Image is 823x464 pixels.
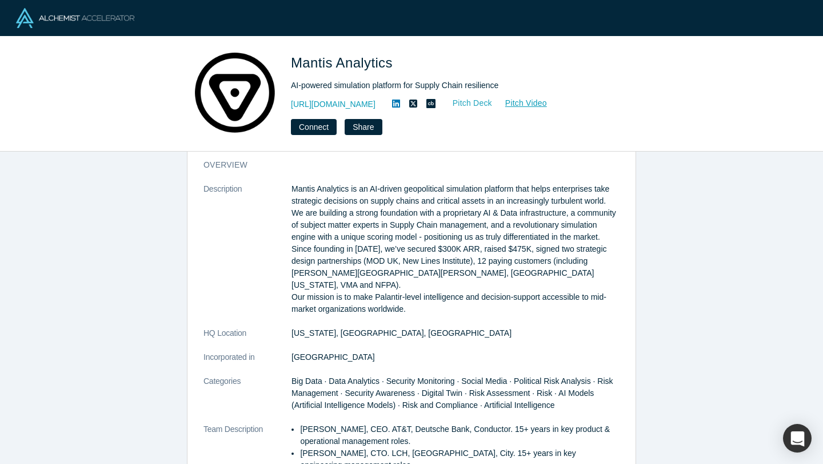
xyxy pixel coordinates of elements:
a: Pitch Video [493,97,548,110]
span: Mantis Analytics [291,55,397,70]
a: Pitch Deck [440,97,493,110]
dd: [GEOGRAPHIC_DATA] [291,351,620,363]
p: Mantis Analytics is an AI-driven geopolitical simulation platform that helps enterprises take str... [291,183,620,315]
img: Mantis Analytics's Logo [195,53,275,133]
button: Connect [291,119,337,135]
div: AI-powered simulation platform for Supply Chain resilience [291,80,611,92]
dt: Description [203,183,291,327]
a: [URL][DOMAIN_NAME] [291,98,375,110]
dt: Incorporated in [203,351,291,375]
dt: HQ Location [203,327,291,351]
span: Big Data · Data Analytics · Security Monitoring · Social Media · Political Risk Analysis · Risk M... [291,376,613,410]
dd: [US_STATE], [GEOGRAPHIC_DATA], [GEOGRAPHIC_DATA] [291,327,620,339]
button: Share [345,119,382,135]
img: Alchemist Logo [16,8,134,28]
h3: overview [203,159,604,171]
li: [PERSON_NAME], CEO. AT&T, Deutsche Bank, Conductor. 15+ years in key product & operational manage... [300,423,620,447]
dt: Categories [203,375,291,423]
